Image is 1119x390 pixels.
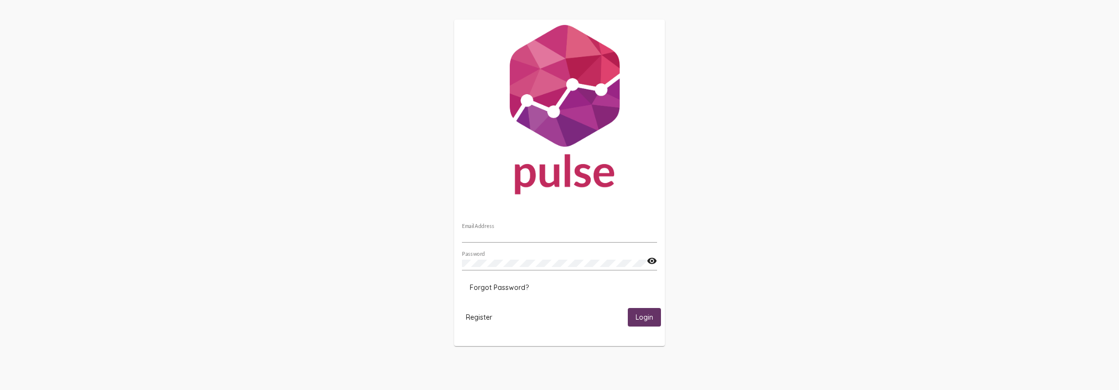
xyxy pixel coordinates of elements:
[466,313,492,322] span: Register
[458,308,500,326] button: Register
[470,283,529,292] span: Forgot Password?
[636,313,653,322] span: Login
[462,279,537,296] button: Forgot Password?
[454,20,665,204] img: Pulse For Good Logo
[647,255,657,267] mat-icon: visibility
[628,308,661,326] button: Login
